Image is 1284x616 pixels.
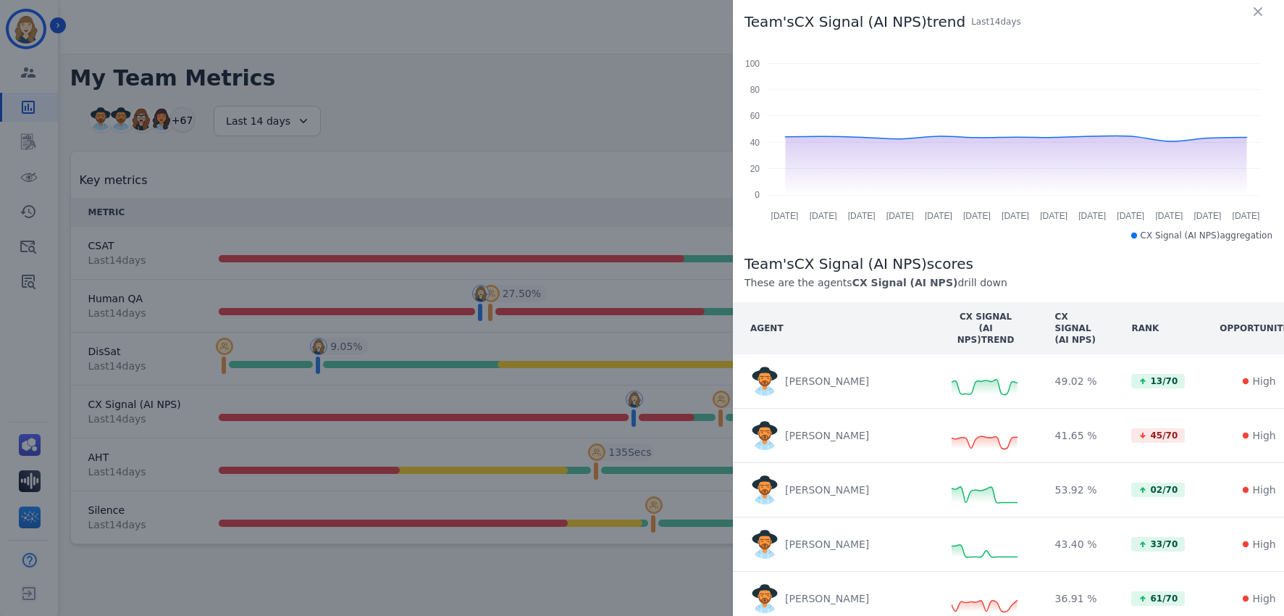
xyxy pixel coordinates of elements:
[1194,211,1222,221] text: [DATE]
[852,277,958,288] strong: CX Signal (AI NPS)
[952,311,1020,346] div: CX Signal (AI NPS) TREND
[1252,537,1275,552] p: High
[785,591,869,606] p: [PERSON_NAME]
[1055,591,1097,606] p: 36.91 %
[1055,374,1097,388] p: 49.02 %
[1131,591,1185,606] span: 61 / 70
[1252,374,1275,388] p: High
[1131,374,1185,388] span: 13 / 70
[785,483,869,497] p: [PERSON_NAME]
[750,111,760,121] text: 60
[785,428,869,443] p: [PERSON_NAME]
[755,190,760,200] text: 0
[1078,211,1106,221] text: [DATE]
[1131,537,1185,552] span: 33 / 70
[1252,591,1275,606] p: High
[1117,211,1144,221] text: [DATE]
[925,211,952,221] text: [DATE]
[750,475,779,504] img: Rounded avatar
[750,138,760,148] text: 40
[750,584,779,613] img: Rounded avatar
[1055,483,1097,497] p: 53.92 %
[1252,483,1275,497] p: High
[744,12,965,32] h1: Team's CX Signal (AI NPS) trend
[750,530,779,559] img: Rounded avatar
[1233,211,1260,221] text: [DATE]
[1155,211,1183,221] text: [DATE]
[771,211,799,221] text: [DATE]
[848,211,876,221] text: [DATE]
[1055,428,1097,443] p: 41.65 %
[1131,322,1159,334] div: RANK
[1055,537,1097,552] p: 43.40 %
[1252,428,1275,443] p: High
[1131,428,1185,443] span: 45 / 70
[785,537,869,552] p: [PERSON_NAME]
[785,374,869,388] p: [PERSON_NAME]
[971,15,1021,28] p: Last 14 day s
[750,322,784,334] div: AGENT
[750,164,760,174] text: 20
[810,211,837,221] text: [DATE]
[1141,229,1272,242] p: CX Signal (AI NPS) aggregation
[750,421,779,450] img: Rounded avatar
[886,211,914,221] text: [DATE]
[1040,211,1067,221] text: [DATE]
[1055,311,1097,346] div: CX Signal (AI NPS)
[744,275,1272,291] p: These are the agents drill down
[745,59,760,69] text: 100
[963,211,991,221] text: [DATE]
[750,85,760,95] text: 80
[1002,211,1029,221] text: [DATE]
[1131,483,1185,497] span: 02 / 70
[744,254,1272,274] h1: Team's CX Signal (AI NPS) scores
[750,367,779,396] img: Rounded avatar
